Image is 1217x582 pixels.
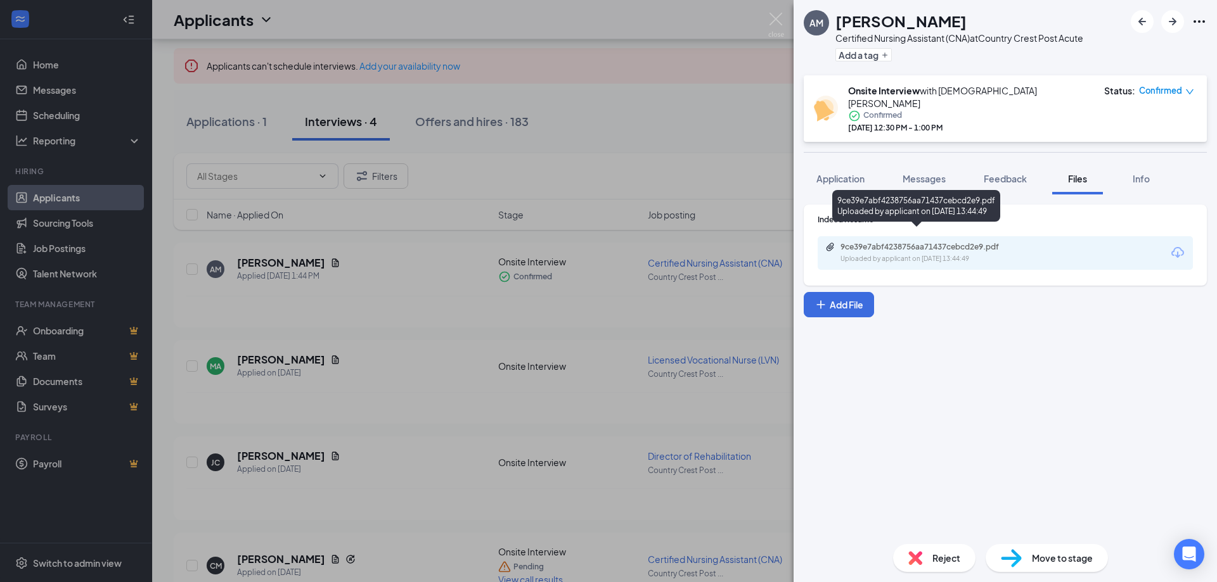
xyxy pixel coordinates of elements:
span: Application [816,173,865,184]
span: Info [1133,173,1150,184]
svg: ArrowRight [1165,14,1180,29]
div: Open Intercom Messenger [1174,539,1204,569]
div: AM [809,16,823,29]
span: Move to stage [1032,551,1093,565]
svg: Plus [881,51,889,59]
span: Feedback [984,173,1027,184]
button: ArrowLeftNew [1131,10,1154,33]
svg: Plus [815,298,827,311]
span: Files [1068,173,1087,184]
svg: CheckmarkCircle [848,110,861,122]
div: Uploaded by applicant on [DATE] 13:44:49 [840,254,1031,264]
span: Confirmed [863,110,902,122]
b: Onsite Interview [848,85,920,96]
h1: [PERSON_NAME] [835,10,967,32]
div: Indeed Resume [818,214,1193,225]
span: down [1185,87,1194,96]
button: PlusAdd a tag [835,48,892,61]
a: Paperclip9ce39e7abf4238756aa71437cebcd2e9.pdfUploaded by applicant on [DATE] 13:44:49 [825,242,1031,264]
div: [DATE] 12:30 PM - 1:00 PM [848,122,1091,133]
svg: Download [1170,245,1185,260]
div: with [DEMOGRAPHIC_DATA][PERSON_NAME] [848,84,1091,110]
svg: Paperclip [825,242,835,252]
div: 9ce39e7abf4238756aa71437cebcd2e9.pdf Uploaded by applicant on [DATE] 13:44:49 [832,190,1000,222]
span: Confirmed [1139,84,1182,97]
div: 9ce39e7abf4238756aa71437cebcd2e9.pdf [840,242,1018,252]
span: Messages [903,173,946,184]
span: Reject [932,551,960,565]
button: ArrowRight [1161,10,1184,33]
svg: Ellipses [1192,14,1207,29]
div: Certified Nursing Assistant (CNA) at Country Crest Post Acute [835,32,1083,44]
div: Status : [1104,84,1135,97]
svg: ArrowLeftNew [1135,14,1150,29]
button: Add FilePlus [804,292,874,317]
